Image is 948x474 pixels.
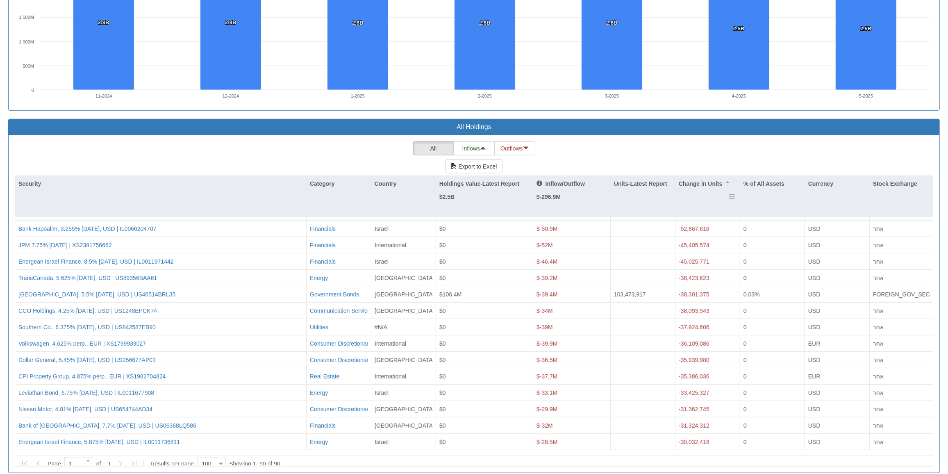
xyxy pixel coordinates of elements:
[605,93,619,98] text: 3-2025
[18,323,156,331] div: Southern Co., 6.375% [DATE], USD | US842587EB90
[679,339,737,347] div: -36,109,086
[743,273,801,282] div: 0
[873,323,930,331] div: אחר
[18,438,180,446] button: Energean Israel Finance, 5.875% [DATE], USD | IL0011736811
[198,460,211,468] div: 100
[740,176,805,191] div: % of All Assets
[808,323,866,331] div: USD
[17,456,229,471] div: of
[310,421,336,429] button: Financials
[223,93,239,98] text: 12-2024
[537,373,557,379] span: $-37.7M
[439,258,446,264] span: $0
[537,242,553,248] span: $-52M
[808,438,866,446] div: USD
[679,323,737,331] div: -37,924,606
[375,388,432,397] div: Israel
[537,422,553,428] span: $-32M
[229,456,280,471] div: Showing 1 - 90 of 90
[375,257,432,265] div: Israel
[537,179,585,188] p: Inflow/Outflow
[679,273,737,282] div: -38,423,623
[310,355,371,364] div: Consumer Discretionary
[537,324,553,330] span: $-39M
[679,405,737,413] div: -31,362,745
[873,355,930,364] div: אחר
[537,389,557,396] span: $-33.1M
[743,306,801,314] div: 0
[743,339,801,347] div: 0
[18,306,157,314] button: CCO Holdings, 4.25% [DATE], USD | US1248EPCK74
[808,273,866,282] div: USD
[732,93,746,98] text: 4-2025
[18,372,166,380] button: CPI Property Group, 4.875% perp., EUR | XS1982704824
[18,339,146,347] button: Volkswagen, 4.625% perp., EUR | XS1799939027
[537,406,557,412] span: $-29.9M
[439,291,461,297] span: $106.4M
[679,179,723,188] p: Change in Units
[439,225,446,232] span: $0
[873,372,930,380] div: אחר
[310,241,336,249] button: Financials
[679,257,737,265] div: -45,025,771
[494,141,535,155] button: Outflows
[32,88,34,93] text: 0
[537,194,561,200] strong: $-296.9M
[375,355,432,364] div: [GEOGRAPHIC_DATA]
[18,241,112,249] button: JPM 7.75% [DATE] | XS2381756662
[743,257,801,265] div: 0
[371,176,436,191] div: Country
[679,290,737,298] div: -38,301,375
[439,406,446,412] span: $0
[150,460,194,468] span: Results per page
[310,290,359,298] button: Government Bonds
[439,179,519,188] p: Holdings Value-Latest Report
[18,388,154,397] div: Leviathan Bond, 6.75% [DATE], USD | IL0011677908
[310,323,328,331] button: Utilities
[310,388,328,397] button: Energy
[19,39,34,44] tspan: 1 000M
[446,160,502,173] button: Export to Excel
[808,306,866,314] div: USD
[733,25,744,32] tspan: 2.5B
[808,388,866,397] div: USD
[352,20,363,26] tspan: 2.8B
[537,356,557,363] span: $-36.5M
[679,355,737,364] div: -35,939,980
[18,273,157,282] button: TransCanada, 5.625% [DATE], USD | US89356BAA61
[310,339,371,347] button: Consumer Discretionary
[808,257,866,265] div: USD
[873,290,930,298] div: FOREIGN_GOV_SEC
[537,258,557,264] span: $-46.4M
[18,405,152,413] button: Nissan Motor, 4.81% [DATE], USD | US654744AD34
[805,176,869,191] div: Currency
[873,388,930,397] div: אחר
[439,194,455,200] strong: $2.5B
[310,372,339,380] button: Real Estate
[310,306,373,314] button: Communication Services
[873,306,930,314] div: אחר
[606,20,617,26] tspan: 2.8B
[18,257,174,265] button: Energean Israel Finance, 8.5% [DATE], USD | IL0011971442
[808,405,866,413] div: USD
[439,307,446,314] span: $0
[743,241,801,249] div: 0
[18,421,196,429] button: Bank of [GEOGRAPHIC_DATA], 7.7% [DATE], USD | US06368LQ586
[351,93,365,98] text: 1-2025
[439,389,446,396] span: $0
[873,224,930,232] div: אחר
[375,224,432,232] div: Israel
[310,273,328,282] div: Energy
[18,355,156,364] div: Dollar General, 5.45% [DATE], USD | US256677AP01
[808,290,866,298] div: USD
[743,323,801,331] div: 0
[679,241,737,249] div: -45,405,574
